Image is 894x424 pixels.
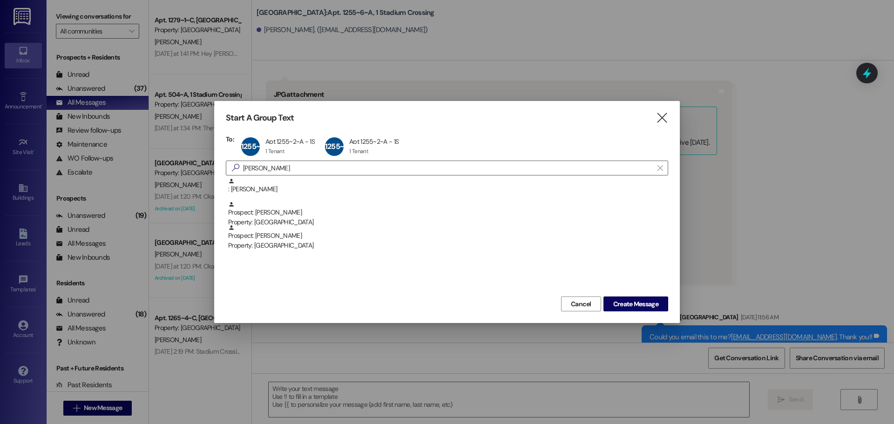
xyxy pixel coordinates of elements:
[243,162,653,175] input: Search for any contact or apartment
[265,148,284,155] div: 1 Tenant
[657,164,663,172] i: 
[226,113,294,123] h3: Start A Group Text
[561,296,601,311] button: Cancel
[613,299,658,309] span: Create Message
[226,135,234,143] h3: To:
[241,141,272,151] span: 1255~2~A
[656,113,668,123] i: 
[226,178,668,201] div: : [PERSON_NAME]
[603,296,668,311] button: Create Message
[228,241,668,250] div: Property: [GEOGRAPHIC_DATA]
[228,224,668,251] div: Prospect: [PERSON_NAME]
[349,148,368,155] div: 1 Tenant
[228,178,668,194] div: : [PERSON_NAME]
[325,141,356,151] span: 1255~2~A
[226,201,668,224] div: Prospect: [PERSON_NAME]Property: [GEOGRAPHIC_DATA]
[571,299,591,309] span: Cancel
[349,137,399,146] div: Apt 1255~2~A - 1S
[265,137,315,146] div: Apt 1255~2~A - 1S
[226,224,668,248] div: Prospect: [PERSON_NAME]Property: [GEOGRAPHIC_DATA]
[653,161,668,175] button: Clear text
[228,201,668,228] div: Prospect: [PERSON_NAME]
[228,163,243,173] i: 
[228,217,668,227] div: Property: [GEOGRAPHIC_DATA]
